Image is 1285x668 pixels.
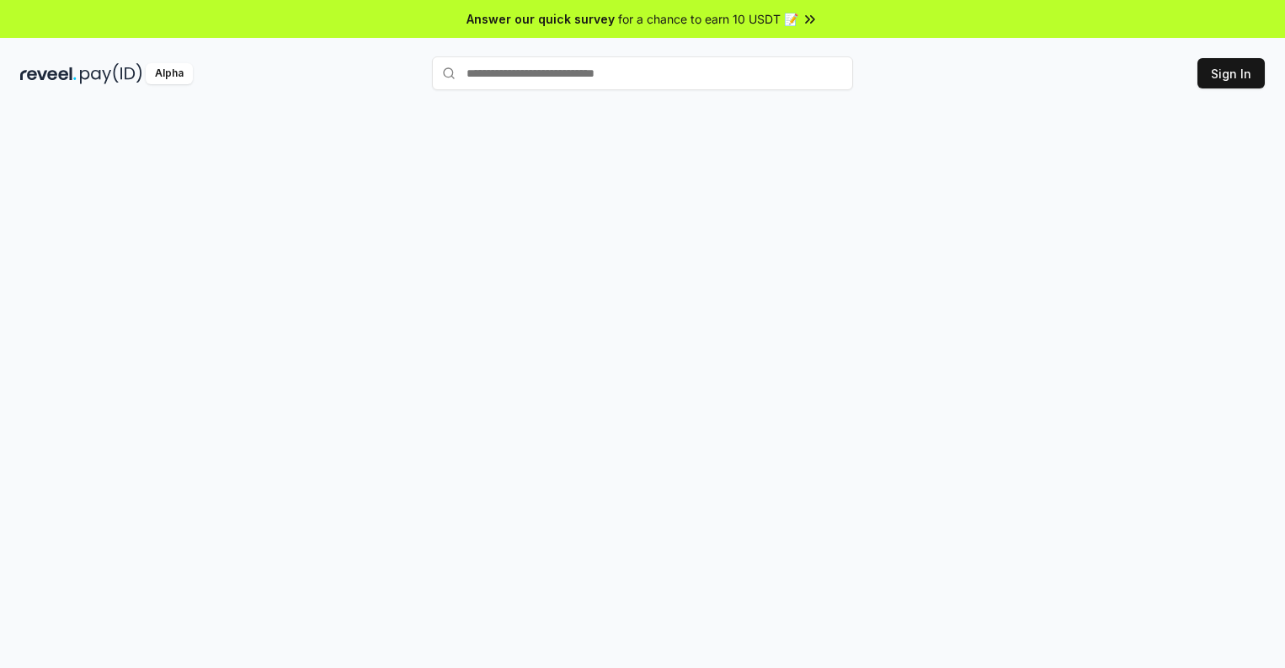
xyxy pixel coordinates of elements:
[146,63,193,84] div: Alpha
[1197,58,1265,88] button: Sign In
[20,63,77,84] img: reveel_dark
[80,63,142,84] img: pay_id
[467,10,615,28] span: Answer our quick survey
[618,10,798,28] span: for a chance to earn 10 USDT 📝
